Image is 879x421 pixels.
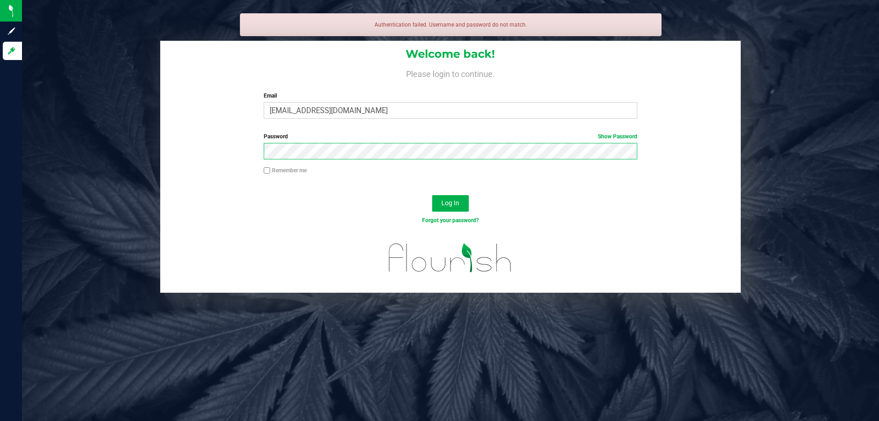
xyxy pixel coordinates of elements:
h1: Welcome back! [160,48,741,60]
label: Email [264,92,637,100]
button: Log In [432,195,469,212]
label: Remember me [264,166,307,175]
div: Authentication failed. Username and password do not match. [240,13,662,36]
a: Forgot your password? [422,217,479,224]
inline-svg: Sign up [7,27,16,36]
span: Log In [441,199,459,207]
a: Show Password [598,133,637,140]
input: Remember me [264,167,270,174]
span: Password [264,133,288,140]
inline-svg: Log in [7,46,16,55]
h4: Please login to continue. [160,68,741,79]
img: flourish_logo.svg [378,235,523,281]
